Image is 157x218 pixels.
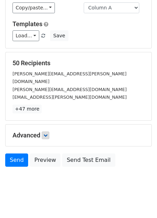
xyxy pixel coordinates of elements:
[5,153,28,167] a: Send
[13,59,144,67] h5: 50 Recipients
[13,2,55,13] a: Copy/paste...
[30,153,60,167] a: Preview
[13,71,126,84] small: [PERSON_NAME][EMAIL_ADDRESS][PERSON_NAME][DOMAIN_NAME]
[13,95,127,100] small: [EMAIL_ADDRESS][PERSON_NAME][DOMAIN_NAME]
[50,30,68,41] button: Save
[13,20,42,28] a: Templates
[13,87,127,92] small: [PERSON_NAME][EMAIL_ADDRESS][DOMAIN_NAME]
[13,131,144,139] h5: Advanced
[122,185,157,218] iframe: Chat Widget
[62,153,115,167] a: Send Test Email
[13,105,42,113] a: +47 more
[13,30,39,41] a: Load...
